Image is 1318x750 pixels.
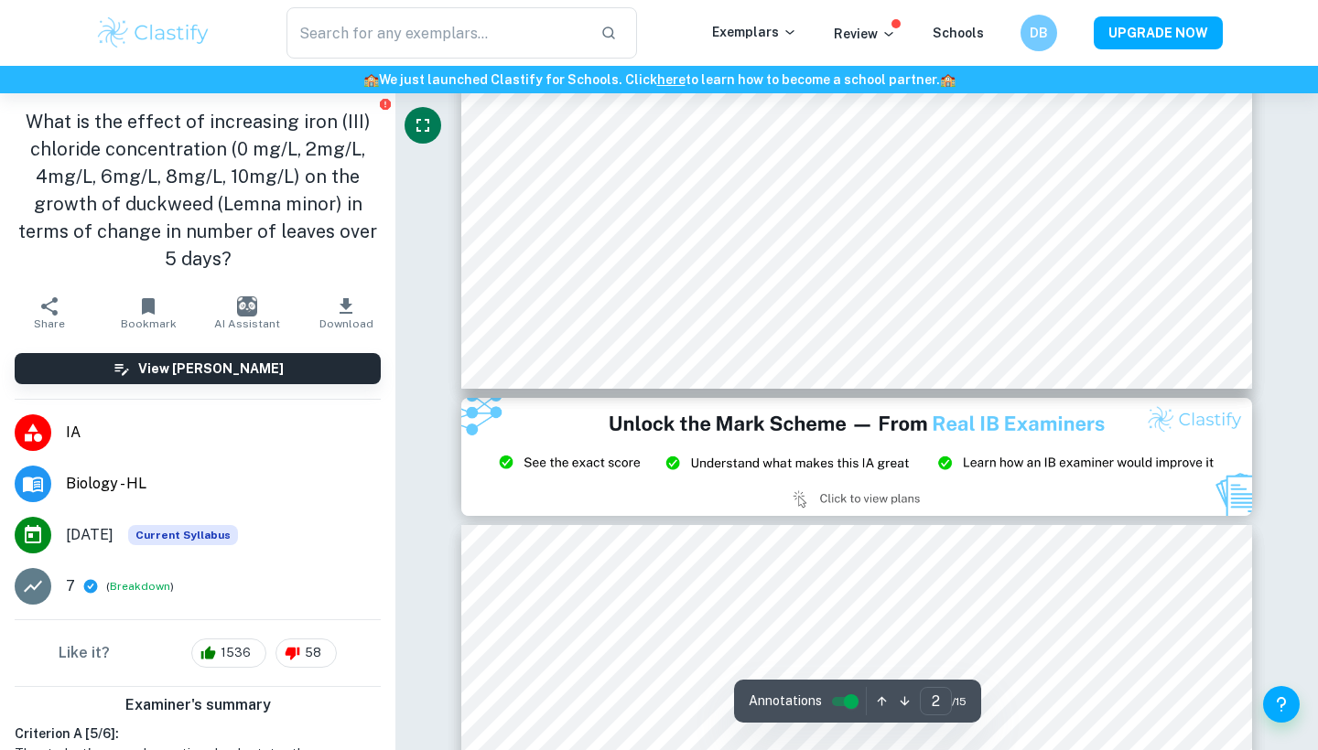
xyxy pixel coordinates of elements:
[1094,16,1223,49] button: UPGRADE NOW
[1029,23,1050,43] h6: DB
[237,296,257,316] img: AI Assistant
[121,317,177,330] span: Bookmark
[1021,15,1057,51] button: DB
[405,107,441,144] button: Fullscreen
[933,26,984,40] a: Schools
[7,694,388,716] h6: Examiner's summary
[66,524,113,546] span: [DATE]
[952,693,967,710] span: / 15
[15,108,381,273] h1: What is the effect of increasing iron (III) chloride concentration (0 mg/L, 2mg/L, 4mg/L, 6mg/L, ...
[211,644,261,662] span: 1536
[34,317,65,330] span: Share
[275,638,337,668] div: 58
[297,287,395,338] button: Download
[59,642,110,664] h6: Like it?
[66,422,381,444] span: IA
[286,7,586,59] input: Search for any exemplars...
[138,359,284,379] h6: View [PERSON_NAME]
[99,287,198,338] button: Bookmark
[378,97,392,111] button: Report issue
[4,70,1314,90] h6: We just launched Clastify for Schools. Click to learn how to become a school partner.
[657,72,686,87] a: here
[15,353,381,384] button: View [PERSON_NAME]
[214,317,280,330] span: AI Assistant
[363,72,379,87] span: 🏫
[940,72,956,87] span: 🏫
[198,287,297,338] button: AI Assistant
[749,691,822,711] span: Annotations
[128,525,238,545] span: Current Syllabus
[461,398,1252,517] img: Ad
[15,723,381,744] h6: Criterion A [ 5 / 6 ]:
[712,22,797,42] p: Exemplars
[319,317,373,330] span: Download
[295,644,331,662] span: 58
[66,575,75,597] p: 7
[1263,686,1300,723] button: Help and Feedback
[834,24,896,44] p: Review
[191,638,266,668] div: 1536
[66,473,381,495] span: Biology - HL
[106,578,174,595] span: ( )
[110,578,170,595] button: Breakdown
[128,525,238,545] div: This exemplar is based on the current syllabus. Feel free to refer to it for inspiration/ideas wh...
[95,15,211,51] img: Clastify logo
